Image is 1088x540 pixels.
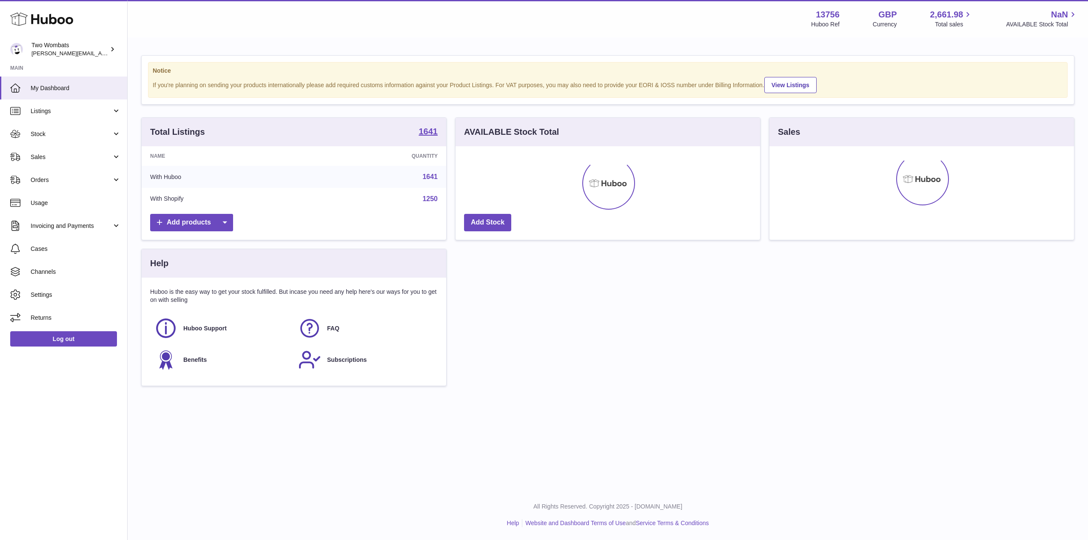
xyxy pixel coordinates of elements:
span: Benefits [183,356,207,364]
a: NaN AVAILABLE Stock Total [1006,9,1078,28]
td: With Shopify [142,188,306,210]
div: Two Wombats [31,41,108,57]
th: Quantity [306,146,446,166]
a: Add Stock [464,214,511,231]
a: Benefits [154,348,290,371]
strong: 1641 [419,127,438,136]
span: Cases [31,245,121,253]
span: Listings [31,107,112,115]
h3: Help [150,258,168,269]
p: Huboo is the easy way to get your stock fulfilled. But incase you need any help here's our ways f... [150,288,438,304]
a: FAQ [298,317,433,340]
span: My Dashboard [31,84,121,92]
span: Subscriptions [327,356,367,364]
a: Huboo Support [154,317,290,340]
a: 1641 [422,173,438,180]
span: FAQ [327,324,339,333]
strong: GBP [878,9,897,20]
span: Settings [31,291,121,299]
span: AVAILABLE Stock Total [1006,20,1078,28]
span: [PERSON_NAME][EMAIL_ADDRESS][PERSON_NAME][DOMAIN_NAME] [31,50,216,57]
td: With Huboo [142,166,306,188]
strong: Notice [153,67,1063,75]
a: Service Terms & Conditions [636,520,709,526]
h3: AVAILABLE Stock Total [464,126,559,138]
h3: Total Listings [150,126,205,138]
span: NaN [1051,9,1068,20]
span: Sales [31,153,112,161]
a: 1250 [422,195,438,202]
a: Subscriptions [298,348,433,371]
img: philip.carroll@twowombats.com [10,43,23,56]
span: Total sales [935,20,973,28]
span: Invoicing and Payments [31,222,112,230]
a: View Listings [764,77,817,93]
span: Usage [31,199,121,207]
span: Returns [31,314,121,322]
span: Orders [31,176,112,184]
a: 2,661.98 Total sales [930,9,973,28]
th: Name [142,146,306,166]
span: Huboo Support [183,324,227,333]
a: Website and Dashboard Terms of Use [525,520,626,526]
a: 1641 [419,127,438,137]
h3: Sales [778,126,800,138]
strong: 13756 [816,9,840,20]
div: Currency [873,20,897,28]
div: Huboo Ref [811,20,840,28]
a: Help [507,520,519,526]
span: Channels [31,268,121,276]
a: Log out [10,331,117,347]
li: and [522,519,709,527]
p: All Rights Reserved. Copyright 2025 - [DOMAIN_NAME] [134,503,1081,511]
span: 2,661.98 [930,9,963,20]
div: If you're planning on sending your products internationally please add required customs informati... [153,76,1063,93]
a: Add products [150,214,233,231]
span: Stock [31,130,112,138]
